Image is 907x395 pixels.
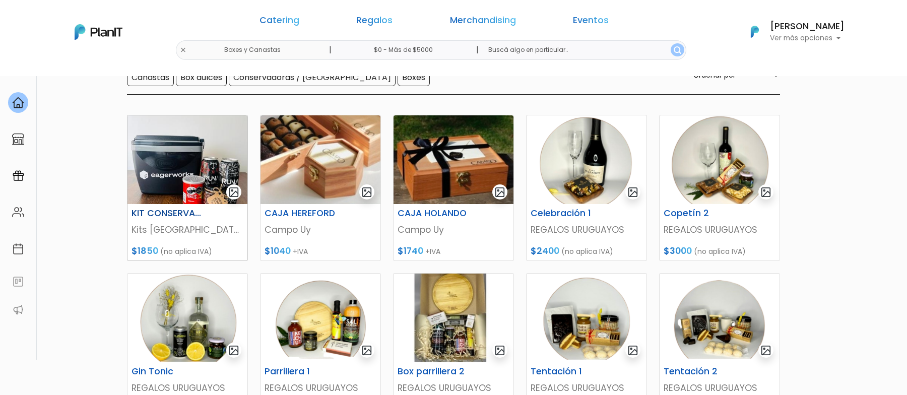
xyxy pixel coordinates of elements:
[265,223,376,236] p: Campo Uy
[525,208,607,219] h6: Celebración 1
[356,16,393,28] a: Regalos
[770,22,845,31] h6: [PERSON_NAME]
[293,246,308,256] span: +IVA
[531,223,642,236] p: REGALOS URUGUAYOS
[694,246,746,256] span: (no aplica IVA)
[132,381,243,394] p: REGALOS URUGUAYOS
[12,206,24,218] img: people-662611757002400ad9ed0e3c099ab2801c6687ba6c219adb57efc949bc21e19d.svg
[228,186,240,198] img: gallery-light
[659,115,780,261] a: gallery-light Copetín 2 REGALOS URUGUAYOS $3000 (no aplica IVA)
[260,115,381,261] a: gallery-light CAJA HEREFORD Campo Uy $1040 +IVA
[664,245,692,257] span: $3000
[531,381,642,394] p: REGALOS URUGUAYOS
[573,16,609,28] a: Eventos
[125,366,208,377] h6: Gin Tonic
[760,186,772,198] img: gallery-light
[361,186,373,198] img: gallery-light
[392,208,474,219] h6: CAJA HOLANDO
[476,44,479,56] p: |
[132,223,243,236] p: Kits [GEOGRAPHIC_DATA]
[12,243,24,255] img: calendar-87d922413cdce8b2cf7b7f5f62616a5cf9e4887200fb71536465627b3292af00.svg
[480,40,686,60] input: Buscá algo en particular..
[12,97,24,109] img: home-e721727adea9d79c4d83392d1f703f7f8bce08238fde08b1acbfd93340b81755.svg
[398,381,509,394] p: REGALOS URUGUAYOS
[127,115,247,204] img: thumb_PHOTO-2024-03-26-08-59-59_2.jpg
[127,115,248,261] a: gallery-light KIT CONSERVADORA Kits [GEOGRAPHIC_DATA] $1850 (no aplica IVA)
[180,47,186,53] img: close-6986928ebcb1d6c9903e3b54e860dbc4d054630f23adef3a32610726dff6a82b.svg
[527,115,646,204] img: thumb_Dise%C3%B1o_sin_t%C3%ADtulo_-_2024-11-11T131935.973.png
[527,274,646,362] img: thumb_Dise%C3%B1o_sin_t%C3%ADtulo_-_2024-11-11T133708.485.png
[627,345,639,356] img: gallery-light
[658,208,740,219] h6: Copetín 2
[125,208,208,219] h6: KIT CONSERVADORA
[12,276,24,288] img: feedback-78b5a0c8f98aac82b08bfc38622c3050aee476f2c9584af64705fc4e61158814.svg
[660,274,780,362] img: thumb_Dise%C3%B1o_sin_t%C3%ADtulo_-_2024-11-11T134304.370.png
[627,186,639,198] img: gallery-light
[525,366,607,377] h6: Tentación 1
[770,35,845,42] p: Ver más opciones
[260,16,299,28] a: Catering
[394,115,513,204] img: thumb_626621DF-9800-4C60-9846-0AC50DD9F74D.jpeg
[160,246,212,256] span: (no aplica IVA)
[398,223,509,236] p: Campo Uy
[229,69,396,86] input: Conservadoras / [GEOGRAPHIC_DATA]
[494,345,506,356] img: gallery-light
[394,274,513,362] img: thumb_8BB30B62-050D-4103-951D-1922687B1EBA.jpeg
[12,133,24,145] img: marketplace-4ceaa7011d94191e9ded77b95e3339b90024bf715f7c57f8cf31f2d8c509eaba.svg
[664,223,775,236] p: REGALOS URUGUAYOS
[450,16,516,28] a: Merchandising
[674,46,681,54] img: search_button-432b6d5273f82d61273b3651a40e1bd1b912527efae98b1b7a1b2c0702e16a8d.svg
[398,69,430,86] input: Boxes
[132,245,158,257] span: $1850
[127,69,174,86] input: Canastas
[176,69,227,86] input: Box dulces
[12,170,24,182] img: campaigns-02234683943229c281be62815700db0a1741e53638e28bf9629b52c665b00959.svg
[265,245,291,257] span: $1040
[12,304,24,316] img: partners-52edf745621dab592f3b2c58e3bca9d71375a7ef29c3b500c9f145b62cc070d4.svg
[526,115,647,261] a: gallery-light Celebración 1 REGALOS URUGUAYOS $2400 (no aplica IVA)
[52,10,145,29] div: ¿Necesitás ayuda?
[738,19,845,45] button: PlanIt Logo [PERSON_NAME] Ver más opciones
[265,381,376,394] p: REGALOS URUGUAYOS
[494,186,506,198] img: gallery-light
[425,246,440,256] span: +IVA
[664,381,775,394] p: REGALOS URUGUAYOS
[658,366,740,377] h6: Tentación 2
[744,21,766,43] img: PlanIt Logo
[660,115,780,204] img: thumb_Dise%C3%B1o_sin_t%C3%ADtulo_-_2024-11-11T131655.273.png
[561,246,613,256] span: (no aplica IVA)
[398,245,423,257] span: $1740
[760,345,772,356] img: gallery-light
[75,24,122,40] img: PlanIt Logo
[329,44,332,56] p: |
[393,115,514,261] a: gallery-light CAJA HOLANDO Campo Uy $1740 +IVA
[531,245,559,257] span: $2400
[361,345,373,356] img: gallery-light
[261,274,380,362] img: thumb_Dise%C3%B1o_sin_t%C3%ADtulo_-_2024-11-11T132834.131.png
[258,208,341,219] h6: CAJA HEREFORD
[127,274,247,362] img: thumb_Dise%C3%B1o_sin_t%C3%ADtulo_-_2024-11-11T132407.153.png
[261,115,380,204] img: thumb_C843F85B-81AD-4E98-913E-C4BCC45CF65E.jpeg
[228,345,240,356] img: gallery-light
[258,366,341,377] h6: Parrillera 1
[392,366,474,377] h6: Box parrillera 2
